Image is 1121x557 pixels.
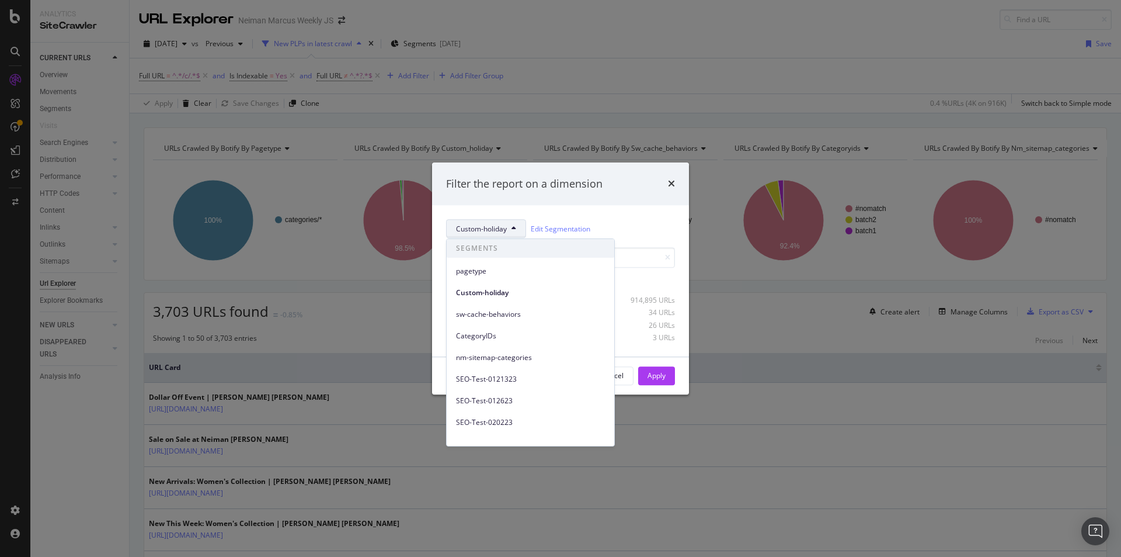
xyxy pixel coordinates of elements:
[456,224,507,234] span: Custom-holiday
[456,288,605,298] span: Custom-holiday
[456,417,605,428] span: SEO-Test-020223
[456,352,605,363] span: nm-sitemap-categories
[638,366,675,385] button: Apply
[447,239,614,258] span: SEGMENTS
[618,333,675,342] div: 3 URLs
[531,223,590,235] a: Edit Segmentation
[1081,517,1109,545] div: Open Intercom Messenger
[647,371,666,381] div: Apply
[618,320,675,330] div: 26 URLs
[446,220,526,238] button: Custom-holiday
[456,309,605,320] span: sw-cache-behaviors
[456,396,605,406] span: SEO-Test-012623
[456,439,605,449] span: Indexed-Search-Pages
[618,296,675,306] div: 914,895 URLs
[446,177,603,192] div: Filter the report on a dimension
[668,177,675,192] div: times
[456,331,605,341] span: CategoryIDs
[456,374,605,385] span: SEO-Test-0121323
[618,308,675,318] div: 34 URLs
[456,266,605,276] span: pagetype
[432,162,689,395] div: modal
